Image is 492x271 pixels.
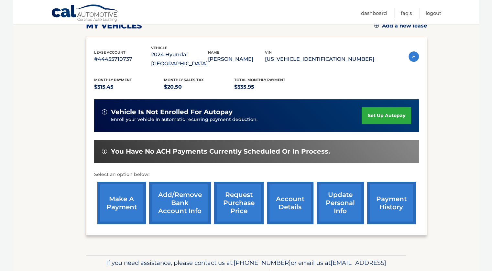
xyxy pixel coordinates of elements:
p: 2024 Hyundai [GEOGRAPHIC_DATA] [151,50,208,68]
p: $335.95 [234,82,304,92]
p: #44455710737 [94,55,151,64]
a: Cal Automotive [51,4,119,23]
img: add.svg [374,23,379,28]
span: name [208,50,219,55]
p: [PERSON_NAME] [208,55,265,64]
img: accordion-active.svg [409,51,419,62]
span: vehicle is not enrolled for autopay [111,108,233,116]
a: request purchase price [214,182,264,224]
span: vehicle [151,46,167,50]
span: [PHONE_NUMBER] [234,259,291,266]
img: alert-white.svg [102,109,107,114]
span: Total Monthly Payment [234,78,285,82]
a: Logout [426,8,441,18]
a: Dashboard [361,8,387,18]
a: FAQ's [401,8,412,18]
p: [US_VEHICLE_IDENTIFICATION_NUMBER] [265,55,374,64]
a: make a payment [97,182,146,224]
p: Enroll your vehicle in automatic recurring payment deduction. [111,116,362,123]
p: $20.50 [164,82,234,92]
span: vin [265,50,272,55]
a: Add a new lease [374,23,427,29]
a: set up autopay [362,107,411,124]
a: account details [267,182,313,224]
img: alert-white.svg [102,149,107,154]
span: Monthly sales Tax [164,78,204,82]
a: Add/Remove bank account info [149,182,211,224]
span: lease account [94,50,126,55]
p: $315.45 [94,82,164,92]
a: payment history [367,182,416,224]
span: You have no ACH payments currently scheduled or in process. [111,147,330,156]
p: Select an option below: [94,171,419,179]
h2: my vehicles [86,21,142,31]
span: Monthly Payment [94,78,132,82]
a: update personal info [317,182,364,224]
